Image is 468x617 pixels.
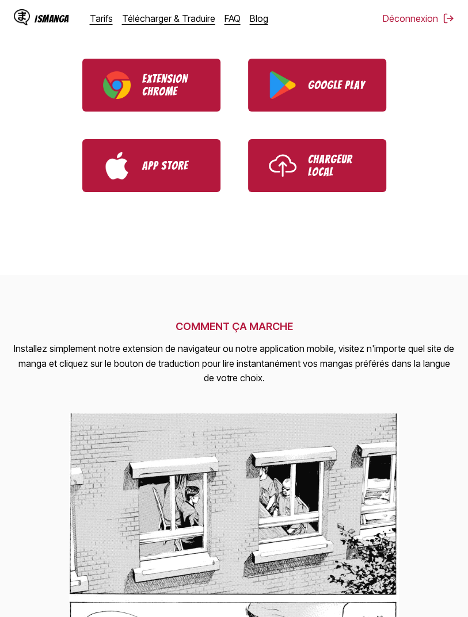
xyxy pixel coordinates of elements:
p: Chargeur Local [308,153,366,178]
img: Google Play logo [269,71,296,99]
a: Télécharger & Traduire [122,13,215,24]
a: Use IsManga Local Uploader [248,139,386,192]
img: Chrome logo [103,71,131,99]
a: Download IsManga Chrome Extension [82,59,220,112]
a: Download IsManga from App Store [82,139,220,192]
div: IsManga [35,13,69,24]
a: IsManga LogoIsManga [14,9,90,28]
img: Upload icon [269,152,296,179]
img: App Store logo [103,152,131,179]
a: Blog [250,13,268,24]
p: Installez simplement notre extension de navigateur ou notre application mobile, visitez n'importe... [14,342,454,386]
p: Extension Chrome [142,72,200,98]
p: App Store [142,159,200,172]
a: Tarifs [90,13,113,24]
a: Download IsManga from Google Play [248,59,386,112]
img: IsManga Logo [14,9,30,25]
img: Sign out [443,13,454,24]
a: FAQ [225,13,241,24]
h2: COMMENT ÇA MARCHE [14,320,454,332]
button: Déconnexion [383,13,454,24]
p: Google Play [308,79,366,91]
